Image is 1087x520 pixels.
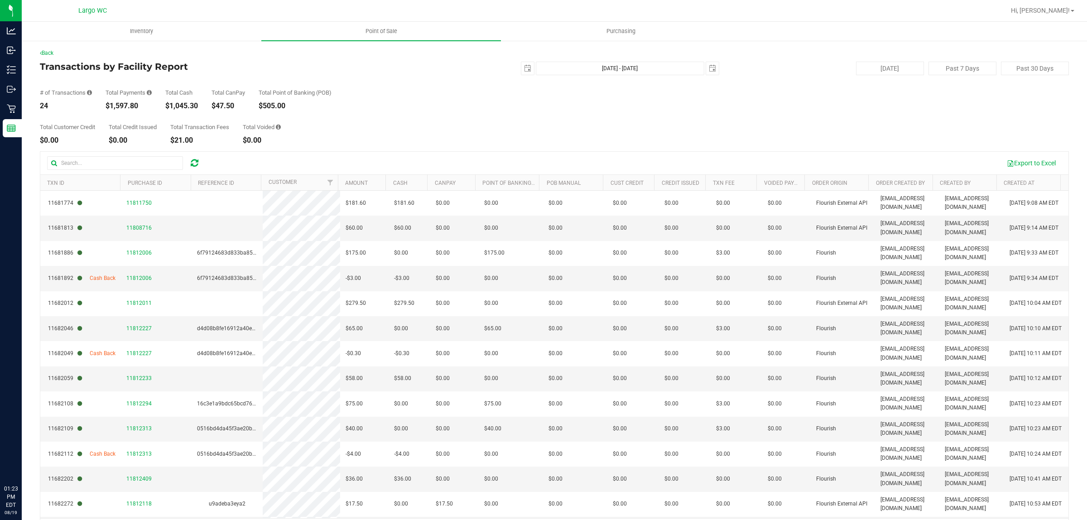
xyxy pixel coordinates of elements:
span: $0.00 [768,299,782,308]
span: Cash Back [90,274,115,283]
div: Total Customer Credit [40,124,95,130]
span: $0.00 [664,274,678,283]
span: Flourish [816,450,836,458]
span: $3.00 [716,400,730,408]
span: [EMAIL_ADDRESS][DOMAIN_NAME] [880,295,934,312]
span: 11681813 [48,224,82,232]
div: Total Voided [243,124,281,130]
span: $0.00 [484,475,498,483]
span: $75.00 [346,400,363,408]
div: $47.50 [212,102,245,110]
span: Largo WC [78,7,107,14]
span: [DATE] 9:33 AM EDT [1010,249,1058,257]
span: $0.00 [613,349,627,358]
span: $0.00 [716,475,730,483]
span: select [706,62,719,75]
span: Flourish [816,374,836,383]
span: $0.00 [716,450,730,458]
span: Point of Sale [353,27,409,35]
button: [DATE] [856,62,924,75]
p: 01:23 PM EDT [4,485,18,509]
a: Order Created By [876,180,925,186]
button: Past 30 Days [1001,62,1069,75]
span: Flourish External API [816,299,867,308]
span: Flourish [816,249,836,257]
span: 16c3e1a9bdc65bcd76b1329e60dad953 [197,400,296,407]
a: Cash [393,180,408,186]
div: $21.00 [170,137,229,144]
i: Count of all successful payment transactions, possibly including voids, refunds, and cash-back fr... [87,90,92,96]
span: [DATE] 10:53 AM EDT [1010,500,1062,508]
span: [DATE] 10:11 AM EDT [1010,349,1062,358]
span: $0.00 [613,374,627,383]
span: 6f79124683d833ba8569d94276c66767 [197,275,297,281]
a: Cust Credit [611,180,644,186]
span: $3.00 [716,424,730,433]
inline-svg: Reports [7,124,16,133]
span: $0.00 [664,475,678,483]
span: Inventory [118,27,165,35]
span: [EMAIL_ADDRESS][DOMAIN_NAME] [945,395,998,412]
span: $0.00 [613,324,627,333]
span: $0.00 [436,400,450,408]
div: $0.00 [40,137,95,144]
span: $0.00 [768,400,782,408]
span: [EMAIL_ADDRESS][DOMAIN_NAME] [880,445,934,462]
a: Credit Issued [662,180,699,186]
div: $0.00 [109,137,157,144]
span: $36.00 [394,475,411,483]
span: $0.00 [548,199,563,207]
span: [EMAIL_ADDRESS][DOMAIN_NAME] [880,245,934,262]
span: $0.00 [436,274,450,283]
iframe: Resource center unread badge [27,446,38,457]
p: 08/19 [4,509,18,516]
span: $0.00 [436,224,450,232]
div: 24 [40,102,92,110]
span: [EMAIL_ADDRESS][DOMAIN_NAME] [880,194,934,212]
span: $0.00 [768,500,782,508]
span: $0.00 [484,199,498,207]
span: [EMAIL_ADDRESS][DOMAIN_NAME] [945,295,998,312]
span: [EMAIL_ADDRESS][DOMAIN_NAME] [880,219,934,236]
span: $0.00 [768,224,782,232]
span: Flourish [816,274,836,283]
span: $0.00 [716,299,730,308]
span: $17.50 [346,500,363,508]
a: Reference ID [198,180,234,186]
span: Flourish [816,324,836,333]
span: d4d08b8fe16912a40e048310492a8ca8 [197,325,296,332]
span: Flourish External API [816,500,867,508]
span: Flourish External API [816,199,867,207]
span: $279.50 [346,299,366,308]
span: 0516bd4da45f3ae20be4ab06b40b3750 [197,451,296,457]
span: -$4.00 [394,450,409,458]
span: $0.00 [436,349,450,358]
inline-svg: Analytics [7,26,16,35]
span: 11808716 [126,225,152,231]
span: [DATE] 10:24 AM EDT [1010,450,1062,458]
span: 11812227 [126,350,152,356]
span: [EMAIL_ADDRESS][DOMAIN_NAME] [945,445,998,462]
span: [EMAIL_ADDRESS][DOMAIN_NAME] [945,470,998,487]
span: $40.00 [346,424,363,433]
span: 11682112 [48,450,82,458]
span: $0.00 [548,450,563,458]
span: 0516bd4da45f3ae20be4ab06b40b3750 [197,425,296,432]
span: $0.00 [716,199,730,207]
inline-svg: Inbound [7,46,16,55]
a: Filter [322,175,337,190]
i: Sum of all voided payment transaction amounts, excluding tips and transaction fees. [276,124,281,130]
div: $1,045.30 [165,102,198,110]
span: [EMAIL_ADDRESS][DOMAIN_NAME] [945,219,998,236]
span: $0.00 [394,424,408,433]
span: $75.00 [484,400,501,408]
span: $0.00 [716,500,730,508]
span: $0.00 [768,424,782,433]
div: Total Point of Banking (POB) [259,90,332,96]
a: Created By [940,180,971,186]
span: $0.00 [613,274,627,283]
button: Export to Excel [1001,155,1062,171]
span: $0.00 [548,249,563,257]
span: 11682012 [48,299,82,308]
span: $0.00 [768,349,782,358]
